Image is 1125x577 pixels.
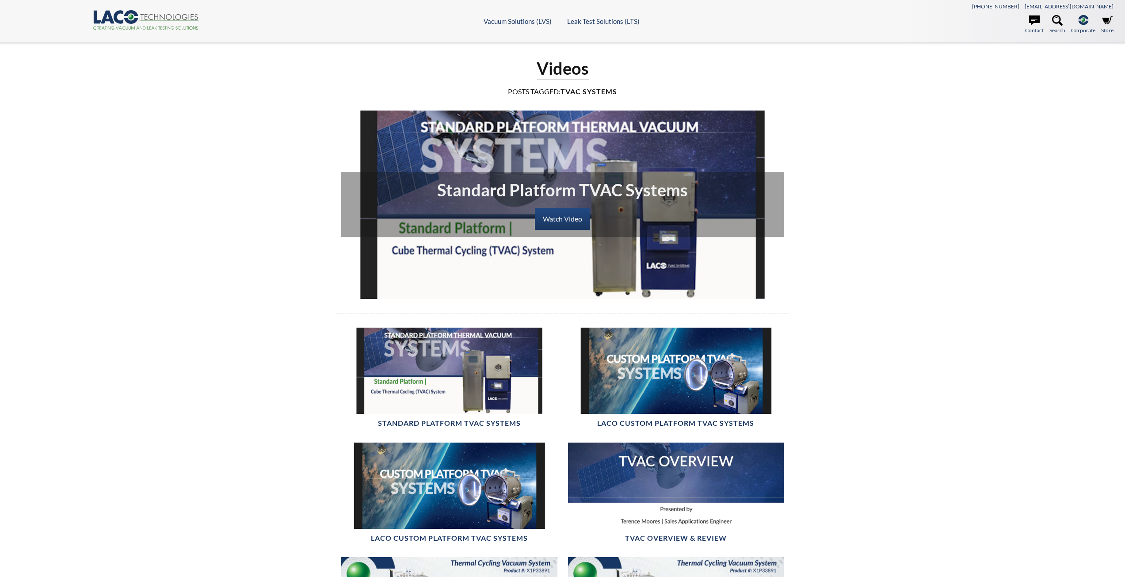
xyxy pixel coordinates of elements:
a: Contact [1025,15,1044,34]
span: Posts Tagged: [508,87,561,96]
h4: LACO Custom Platform TVAC Systems [597,419,754,428]
span: Corporate [1071,26,1095,34]
a: Vacuum Solutions (LVS) [484,17,552,25]
div: Standard Platform Thermal Vacuum Systems header [341,111,784,299]
a: Custom Platform TVAC Systems headerLACO Custom Platform TVAC Systems [568,328,784,428]
a: Custom Platform TVAC Systems headerLACO Custom Platform TVAC Systems [341,443,557,543]
h4: TVAC Systems [336,87,789,96]
h4: TVAC Overview & Review [625,534,727,543]
a: TVAC Overview headerTVAC Overview & Review [568,443,784,543]
h1: Videos [537,57,589,80]
a: Standard Platform Thermal Vacuum Systems headerStandard Platform TVAC Systems [341,328,557,428]
a: Search [1049,15,1065,34]
h1: Standard Platform TVAC Systems [348,179,777,201]
a: [EMAIL_ADDRESS][DOMAIN_NAME] [1025,3,1114,10]
a: [PHONE_NUMBER] [972,3,1019,10]
a: Store [1101,15,1114,34]
a: Leak Test Solutions (LTS) [567,17,640,25]
a: Watch Video [535,208,590,230]
h4: Standard Platform TVAC Systems [378,419,521,428]
h4: LACO Custom Platform TVAC Systems [371,534,528,543]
